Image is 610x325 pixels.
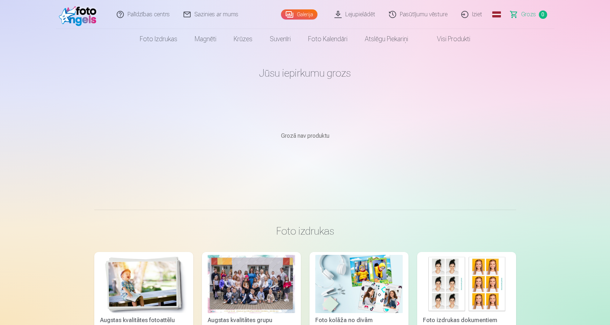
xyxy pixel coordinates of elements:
a: Galerija [281,9,317,20]
a: Foto kalendāri [299,29,356,49]
span: Grozs [521,10,536,19]
a: Krūzes [225,29,261,49]
p: Grozā nav produktu [94,132,516,140]
img: Foto izdrukas dokumentiem [423,255,510,313]
a: Visi produkti [417,29,479,49]
h1: Jūsu iepirkumu grozs [94,67,516,80]
img: /fa3 [59,3,100,26]
a: Suvenīri [261,29,299,49]
a: Magnēti [186,29,225,49]
a: Foto izdrukas [131,29,186,49]
img: Augstas kvalitātes fotoattēlu izdrukas [100,255,187,313]
h3: Foto izdrukas [100,224,510,238]
div: Foto izdrukas dokumentiem [420,316,513,325]
span: 0 [539,10,547,19]
a: Atslēgu piekariņi [356,29,417,49]
img: Foto kolāža no divām fotogrāfijām [315,255,403,313]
